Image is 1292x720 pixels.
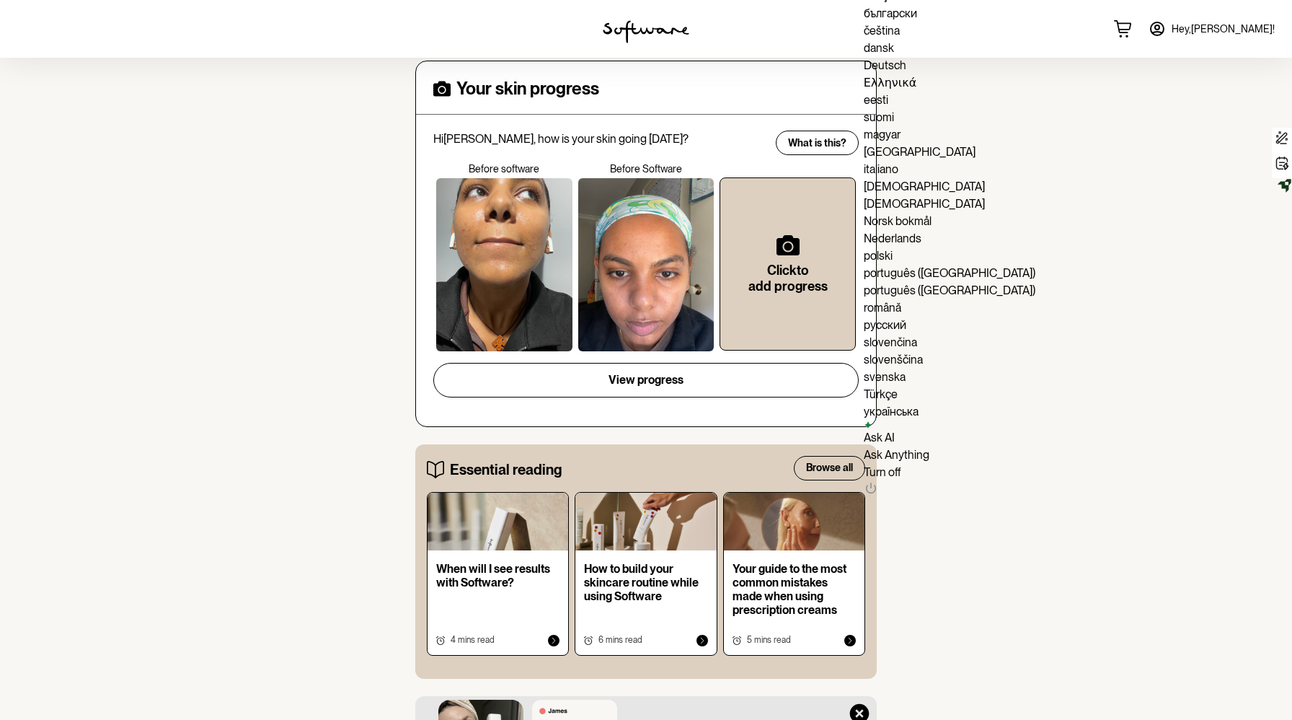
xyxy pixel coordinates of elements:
[451,635,495,645] span: 4 mins read
[864,196,1035,213] div: [DEMOGRAPHIC_DATA]
[456,79,599,100] h4: Your skin progress
[598,635,642,645] span: 6 mins read
[776,131,859,155] button: What is this?
[864,178,1035,196] div: [DEMOGRAPHIC_DATA]
[603,20,689,43] img: software logo
[864,386,1035,403] div: Türkçe
[864,247,1035,265] div: polski
[864,282,1035,299] div: português ([GEOGRAPHIC_DATA])
[450,461,562,478] h5: Essential reading
[584,562,707,604] p: How to build your skincare routine while using Software
[788,137,846,149] span: What is this?
[864,74,1035,92] div: Ελληνικά
[864,369,1035,386] div: svenska
[864,22,1035,40] div: čeština
[864,126,1035,144] div: magyar
[864,213,1035,230] div: Norsk bokmål
[806,462,853,474] span: Browse all
[864,299,1035,317] div: română
[864,317,1035,334] div: русский
[864,57,1035,74] div: Deutsch
[864,230,1035,247] div: Nederlands
[794,456,865,480] button: Browse all
[864,161,1035,178] div: italiano
[864,144,1035,161] div: [GEOGRAPHIC_DATA]
[864,464,1035,481] div: Turn off
[436,562,559,589] p: When will I see results with Software?
[864,5,1035,22] div: български
[609,373,683,387] span: View progress
[743,263,832,294] h6: Click to add progress
[1140,12,1283,46] a: Hey,[PERSON_NAME]!
[733,562,856,618] p: Your guide to the most common mistakes made when using prescription creams
[864,447,1035,464] div: Ask Anything
[864,421,1035,447] div: Ask AI
[1172,23,1275,35] span: Hey, [PERSON_NAME] !
[575,163,717,175] p: Before Software
[433,363,859,398] button: View progress
[864,265,1035,282] div: português ([GEOGRAPHIC_DATA])
[864,109,1035,126] div: suomi
[864,92,1035,109] div: eesti
[864,40,1035,57] div: dansk
[433,163,575,175] p: Before software
[864,351,1035,369] div: slovenščina
[864,403,1035,421] div: українська
[747,635,791,645] span: 5 mins read
[864,334,1035,351] div: slovenčina
[433,132,766,146] p: Hi [PERSON_NAME] , how is your skin going [DATE]?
